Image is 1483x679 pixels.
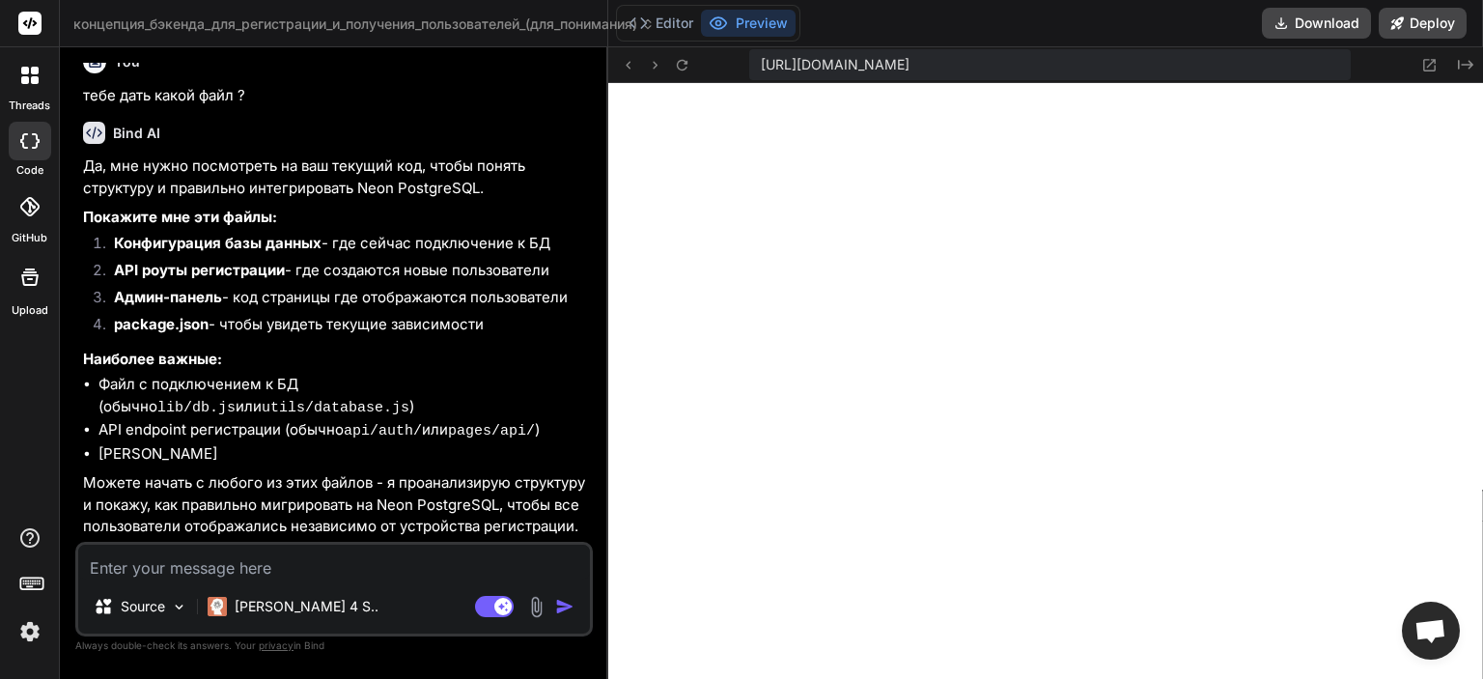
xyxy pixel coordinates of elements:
[83,85,589,107] p: тебе дать какой файл ?
[83,208,277,226] strong: Покажите мне эти файлы:
[344,423,422,439] code: api/auth/
[75,637,593,655] p: Always double-check its answers. Your in Bind
[1402,602,1460,660] a: Chat öffnen
[98,419,589,443] li: API endpoint регистрации (обычно или )
[98,374,589,419] li: Файл с подключением к БД (обычно или )
[448,423,535,439] code: pages/api/
[525,596,547,618] img: attachment
[114,261,285,279] strong: API роуты регистрации
[1262,8,1371,39] button: Download
[73,14,655,34] span: концепция_бэкенда_для_регистрации_и_получения_пользователей_(для_понимания)
[608,83,1483,679] iframe: Preview
[113,124,160,143] h6: Bind AI
[16,162,43,179] label: code
[98,287,589,314] li: - код страницы где отображаются пользователи
[121,597,165,616] p: Source
[83,156,589,199] p: Да, мне нужно посмотреть на ваш текущий код, чтобы понять структуру и правильно интегрировать Neo...
[208,597,227,616] img: Claude 4 Sonnet
[12,230,47,246] label: GitHub
[555,597,574,616] img: icon
[98,314,589,341] li: - чтобы увидеть текущие зависимости
[235,597,378,616] p: [PERSON_NAME] 4 S..
[171,599,187,615] img: Pick Models
[701,10,796,37] button: Preview
[259,639,294,651] span: privacy
[83,472,589,538] p: Можете начать с любого из этих файлов - я проанализирую структуру и покажу, как правильно мигриро...
[98,443,589,466] li: [PERSON_NAME]
[1379,8,1467,39] button: Deploy
[114,315,209,333] strong: package.json
[621,10,701,37] button: Editor
[12,302,48,319] label: Upload
[157,400,236,416] code: lib/db.js
[9,98,50,114] label: threads
[98,233,589,260] li: - где сейчас подключение к БД
[761,55,909,74] span: [URL][DOMAIN_NAME]
[114,234,322,252] strong: Конфигурация базы данных
[262,400,409,416] code: utils/database.js
[98,260,589,287] li: - где создаются новые пользователи
[114,288,222,306] strong: Админ-панель
[14,615,46,648] img: settings
[83,350,222,368] strong: Наиболее важные:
